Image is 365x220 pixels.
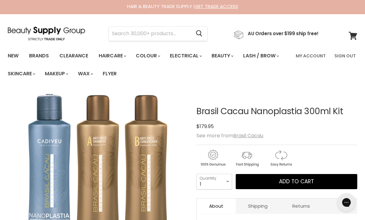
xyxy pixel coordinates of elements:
img: returns.gif [264,149,297,168]
a: Flyer [98,67,121,80]
a: Skincare [3,67,39,80]
a: Haircare [94,49,130,62]
a: Electrical [165,49,206,62]
ul: Main menu [3,47,292,83]
img: genuine.gif [196,149,229,168]
a: Makeup [40,67,72,80]
a: New [3,49,23,62]
a: Beauty [207,49,237,62]
span: $179.95 [196,123,214,130]
select: Quantity [196,174,232,189]
iframe: Gorgias live chat messenger [334,191,359,214]
a: About [197,198,236,214]
form: Product [109,26,208,41]
a: Wax [73,67,97,80]
a: Brands [24,49,54,62]
span: Add to cart [279,178,314,185]
input: Search [109,27,191,41]
a: Colour [131,49,164,62]
button: Add to cart [236,174,357,189]
img: shipping.gif [230,149,263,168]
span: See more from [196,132,263,139]
a: Brasil Cacau [233,132,263,139]
a: Returns [280,198,322,214]
a: Lash / Brow [238,49,283,62]
a: My Account [292,49,329,62]
h1: Brasil Cacau Nanoplastia 300ml Kit [196,107,357,116]
button: Search [191,27,207,41]
a: GET TRADE ACCESS [195,3,238,10]
a: Clearance [55,49,93,62]
a: Shipping [236,198,280,214]
a: Sign Out [331,49,359,62]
